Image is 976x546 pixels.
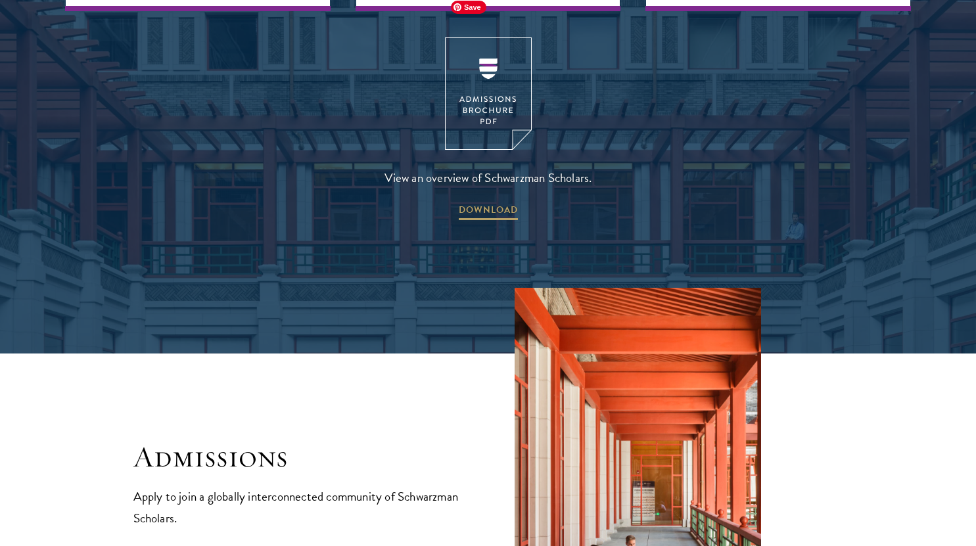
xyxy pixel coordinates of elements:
p: Apply to join a globally interconnected community of Schwarzman Scholars. [133,486,462,529]
span: Save [451,1,486,14]
span: DOWNLOAD [459,202,518,222]
h2: Admissions [133,439,462,476]
a: View an overview of Schwarzman Scholars. DOWNLOAD [384,37,592,222]
span: View an overview of Schwarzman Scholars. [384,167,592,189]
